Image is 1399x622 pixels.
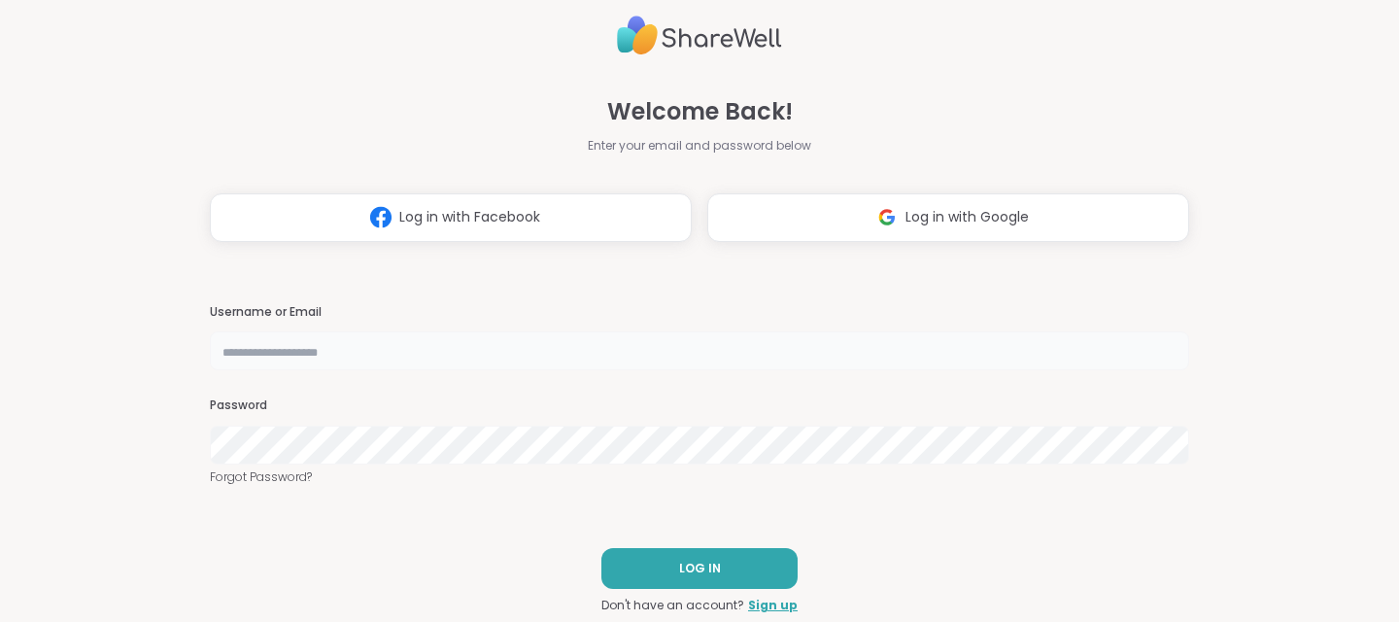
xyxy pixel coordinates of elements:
img: ShareWell Logomark [869,199,905,235]
button: LOG IN [601,548,798,589]
img: ShareWell Logo [617,8,782,63]
h3: Username or Email [210,304,1189,321]
span: Welcome Back! [607,94,793,129]
span: Log in with Google [905,207,1029,227]
button: Log in with Facebook [210,193,692,242]
img: ShareWell Logomark [362,199,399,235]
button: Log in with Google [707,193,1189,242]
span: Log in with Facebook [399,207,540,227]
span: Don't have an account? [601,597,744,614]
h3: Password [210,397,1189,414]
span: Enter your email and password below [588,137,811,155]
a: Forgot Password? [210,468,1189,486]
span: LOG IN [679,560,721,577]
a: Sign up [748,597,798,614]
